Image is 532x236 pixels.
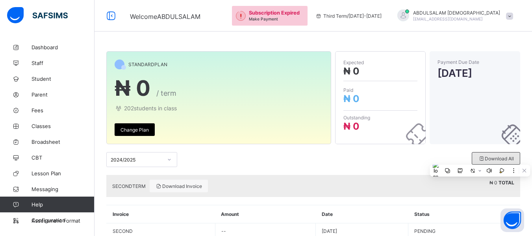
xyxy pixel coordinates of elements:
[156,89,176,97] span: / term
[343,93,360,104] span: ₦ 0
[437,59,512,65] span: Payment Due Date
[408,205,520,223] th: Status
[499,180,514,186] b: TOTAL
[249,17,278,21] span: Make Payment
[437,67,512,79] span: [DATE]
[115,105,323,111] span: 202 students in class
[236,11,246,21] img: outstanding-1.146d663e52f09953f639664a84e30106.svg
[32,44,95,50] span: Dashboard
[32,76,95,82] span: Student
[32,107,95,113] span: Fees
[249,10,300,16] span: Subscription Expired
[32,170,95,177] span: Lesson Plan
[343,87,417,93] span: Paid
[32,139,95,145] span: Broadsheet
[413,10,500,16] span: ABDULSALAM [DEMOGRAPHIC_DATA]
[389,9,517,22] div: ABDULSALAMMUHAMMAD
[343,59,417,65] span: Expected
[489,180,497,186] span: ₦ 0
[32,186,95,192] span: Messaging
[32,60,95,66] span: Staff
[130,13,200,20] span: Welcome ABDULSALAM
[343,115,417,121] span: Outstanding
[128,61,167,67] span: STANDARD PLAN
[215,205,315,223] th: Amount
[111,157,163,163] div: 2024/2025
[316,205,408,223] th: Date
[107,205,215,223] th: Invoice
[500,208,524,232] button: Open asap
[32,91,95,98] span: Parent
[115,75,150,101] span: ₦ 0
[343,65,360,77] span: ₦ 0
[32,123,95,129] span: Classes
[112,183,146,189] span: SECOND TERM
[478,156,514,162] span: Download All
[413,17,483,21] span: [EMAIL_ADDRESS][DOMAIN_NAME]
[120,127,149,133] span: Change Plan
[156,183,202,189] span: Download Invoice
[32,201,94,208] span: Help
[343,121,360,132] span: ₦ 0
[32,154,95,161] span: CBT
[7,7,68,24] img: safsims
[315,13,382,19] span: session/term information
[32,217,94,223] span: Configuration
